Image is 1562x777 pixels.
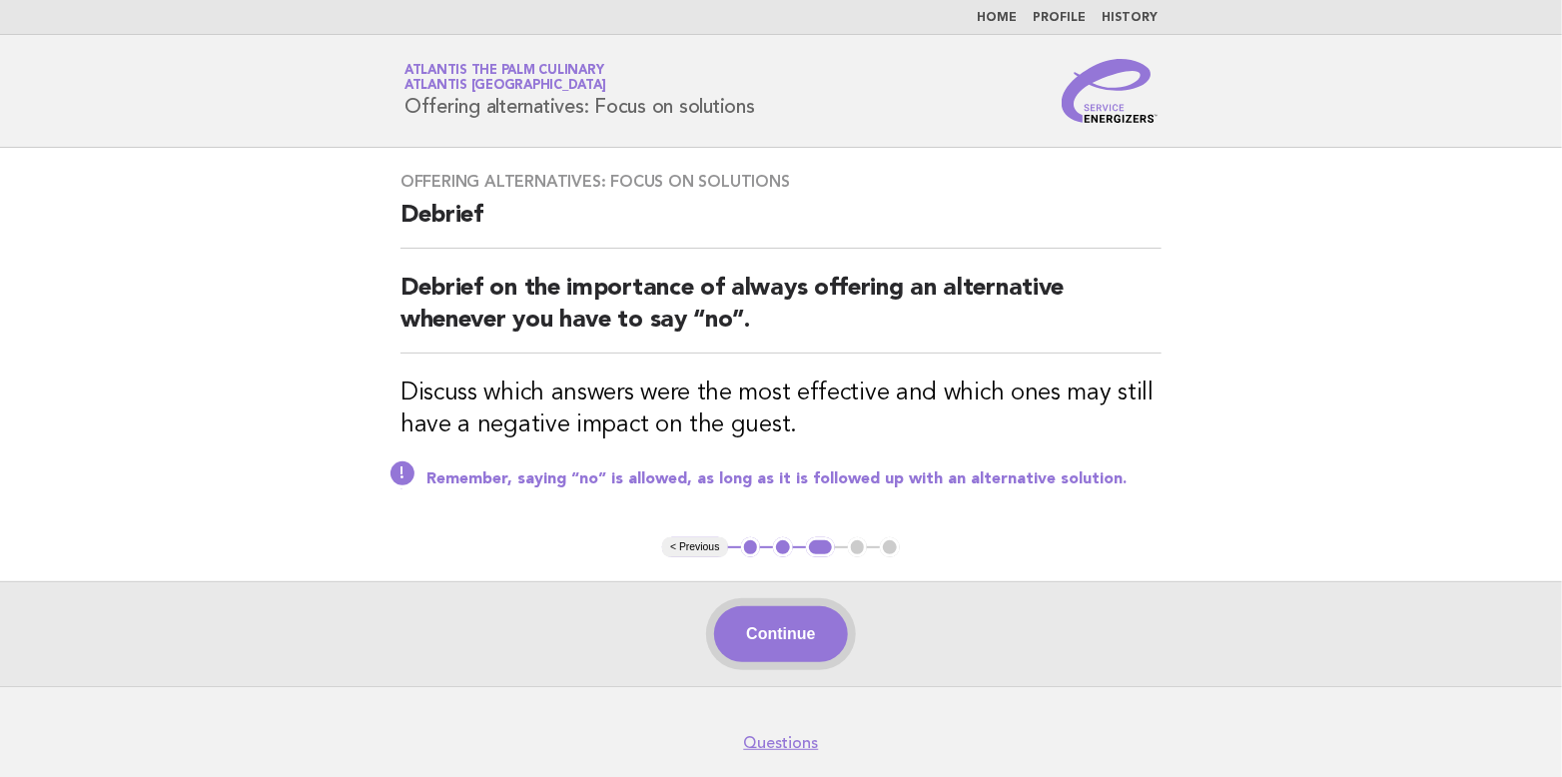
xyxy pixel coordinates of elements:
[400,378,1162,441] h3: Discuss which answers were the most effective and which ones may still have a negative impact on ...
[404,64,606,92] a: Atlantis The Palm CulinaryAtlantis [GEOGRAPHIC_DATA]
[1062,59,1158,123] img: Service Energizers
[744,733,819,753] a: Questions
[977,12,1017,24] a: Home
[806,537,835,557] button: 3
[400,172,1162,192] h3: Offering alternatives: Focus on solutions
[1102,12,1158,24] a: History
[714,606,847,662] button: Continue
[773,537,793,557] button: 2
[662,537,727,557] button: < Previous
[404,80,606,93] span: Atlantis [GEOGRAPHIC_DATA]
[400,273,1162,354] h2: Debrief on the importance of always offering an alternative whenever you have to say “no”.
[404,65,755,117] h1: Offering alternatives: Focus on solutions
[741,537,761,557] button: 1
[1033,12,1086,24] a: Profile
[400,200,1162,249] h2: Debrief
[426,469,1162,489] p: Remember, saying “no” is allowed, as long as it is followed up with an alternative solution.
